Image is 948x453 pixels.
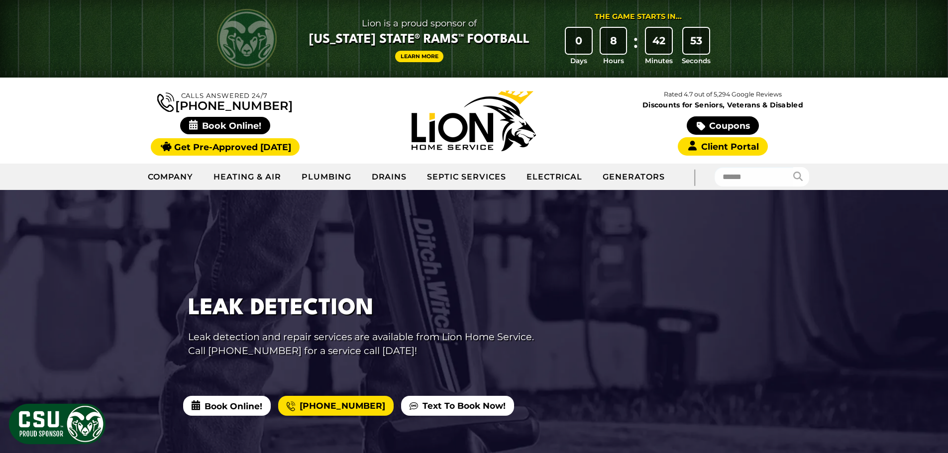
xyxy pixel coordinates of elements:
span: Hours [603,56,624,66]
div: : [631,28,640,66]
div: 8 [601,28,627,54]
a: Text To Book Now! [401,396,514,416]
p: Rated 4.7 out of 5,294 Google Reviews [598,89,847,100]
div: 42 [646,28,672,54]
a: Company [138,165,204,189]
a: [PHONE_NUMBER] [278,396,394,416]
a: Coupons [687,116,758,135]
a: Septic Services [417,165,516,189]
a: Learn More [395,51,444,62]
span: Lion is a proud sponsor of [309,15,529,31]
a: Electrical [517,165,593,189]
span: Book Online! [180,117,270,134]
a: [PHONE_NUMBER] [157,91,293,112]
span: Discounts for Seniors, Veterans & Disabled [601,101,845,108]
div: | [675,164,715,190]
span: [US_STATE] State® Rams™ Football [309,31,529,48]
img: CSU Sponsor Badge [7,402,107,446]
p: Leak detection and repair services are available from Lion Home Service. Call [PHONE_NUMBER] for ... [188,330,550,359]
a: Heating & Air [204,165,291,189]
span: Minutes [645,56,673,66]
img: CSU Rams logo [217,9,277,69]
div: The Game Starts in... [595,11,682,22]
h1: Leak Detection [188,292,550,325]
a: Drains [362,165,418,189]
span: Book Online! [183,396,271,416]
a: Client Portal [678,137,767,156]
span: Seconds [682,56,711,66]
a: Plumbing [292,165,362,189]
div: 53 [683,28,709,54]
a: Get Pre-Approved [DATE] [151,138,300,156]
span: Days [570,56,587,66]
a: Generators [593,165,675,189]
img: Lion Home Service [412,91,536,151]
div: 0 [566,28,592,54]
